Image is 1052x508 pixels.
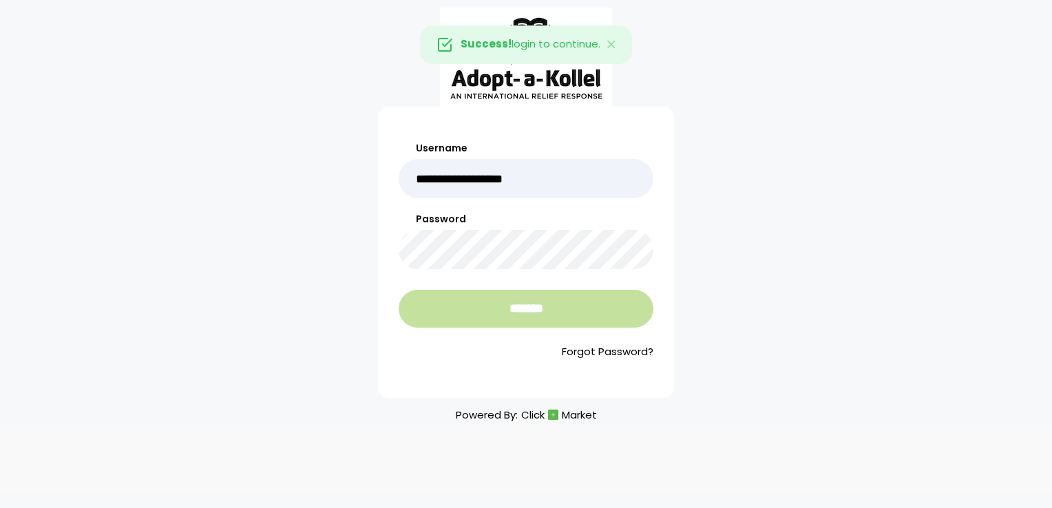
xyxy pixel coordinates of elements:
[399,212,653,226] label: Password
[548,410,558,420] img: cm_icon.png
[456,405,597,424] p: Powered By:
[399,141,653,156] label: Username
[521,405,597,424] a: ClickMarket
[440,8,612,107] img: aak_logo_sm.jpeg
[461,36,512,51] strong: Success!
[592,26,632,63] button: Close
[399,344,653,360] a: Forgot Password?
[420,25,632,64] div: login to continue.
